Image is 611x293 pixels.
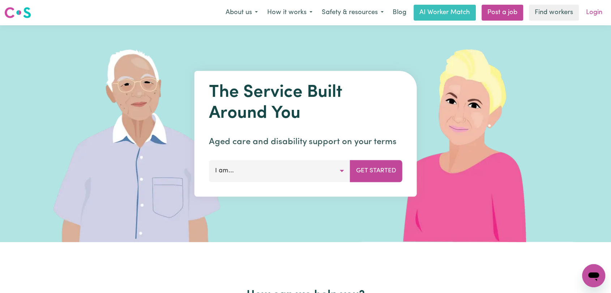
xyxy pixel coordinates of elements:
a: Login [582,5,607,21]
h1: The Service Built Around You [209,82,402,124]
button: About us [221,5,262,20]
button: I am... [209,160,350,182]
a: AI Worker Match [414,5,476,21]
img: Careseekers logo [4,6,31,19]
a: Careseekers logo [4,4,31,21]
iframe: Button to launch messaging window [582,264,605,287]
button: Safety & resources [317,5,388,20]
p: Aged care and disability support on your terms [209,135,402,148]
a: Blog [388,5,411,21]
a: Find workers [529,5,579,21]
a: Post a job [482,5,523,21]
button: How it works [262,5,317,20]
button: Get Started [350,160,402,182]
